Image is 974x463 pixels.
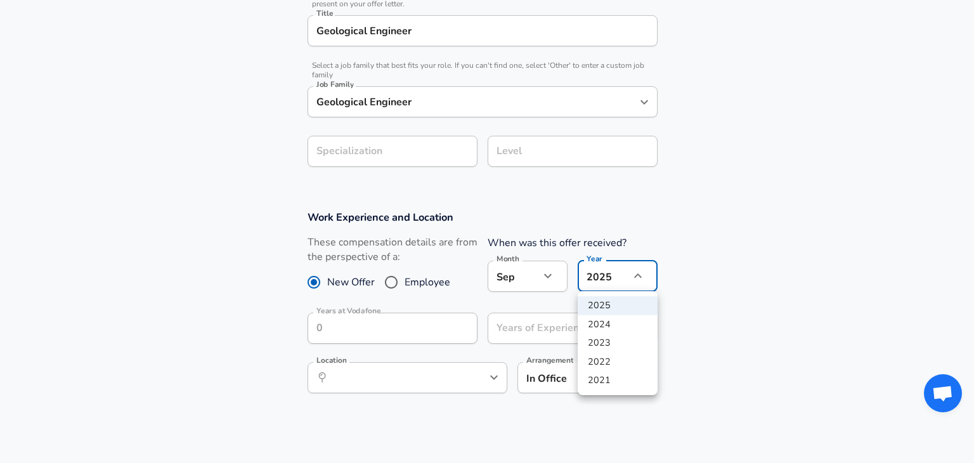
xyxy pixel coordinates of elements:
[578,315,658,334] li: 2024
[578,334,658,353] li: 2023
[578,296,658,315] li: 2025
[578,353,658,372] li: 2022
[924,374,962,412] div: Open chat
[578,371,658,390] li: 2021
